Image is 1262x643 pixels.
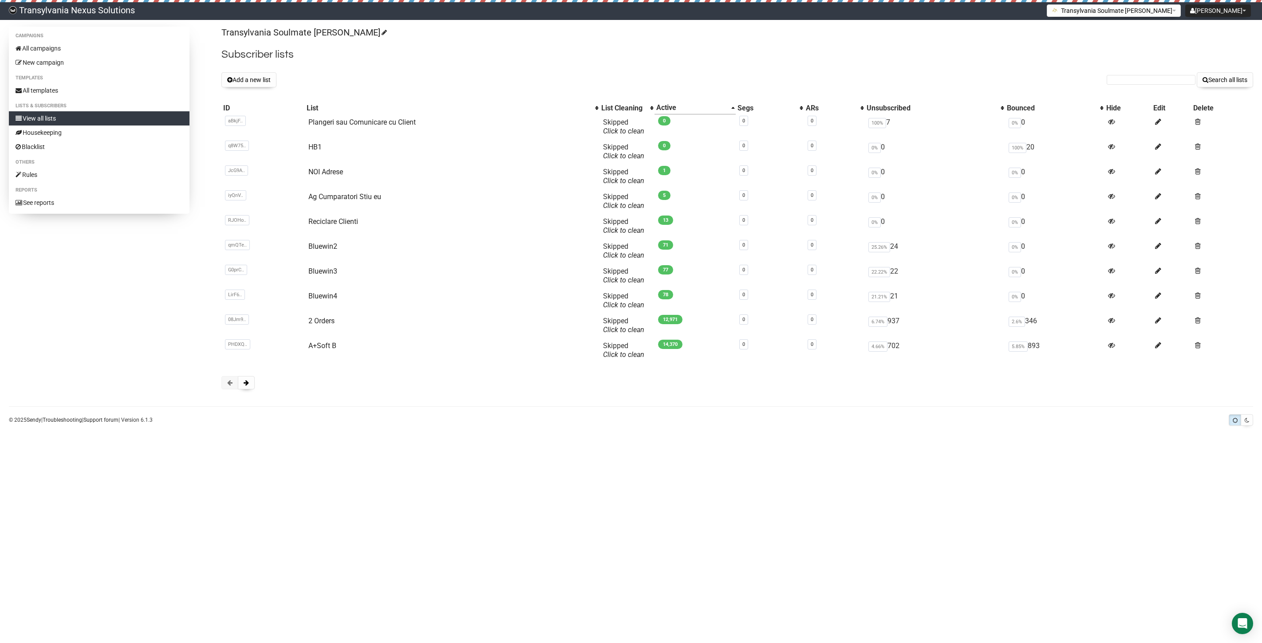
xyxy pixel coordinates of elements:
[658,216,673,225] span: 13
[804,102,864,114] th: ARs: No sort applied, activate to apply an ascending sort
[1007,104,1096,113] div: Bounced
[658,315,682,324] span: 12,971
[1052,7,1059,14] img: 1.png
[9,73,189,83] li: Templates
[9,31,189,41] li: Campaigns
[603,350,644,359] a: Click to clean
[1005,102,1104,114] th: Bounced: No sort applied, activate to apply an ascending sort
[811,143,813,149] a: 0
[868,341,887,352] span: 4.66%
[221,27,386,38] a: Transylvania Soulmate [PERSON_NAME]
[658,240,673,250] span: 71
[1009,118,1021,128] span: 0%
[9,83,189,98] a: All templates
[308,267,337,275] a: Bluewin3
[43,417,82,423] a: Troubleshooting
[225,265,247,275] span: G0prC..
[865,338,1006,363] td: 702
[603,341,644,359] span: Skipped
[603,217,644,235] span: Skipped
[603,276,644,284] a: Click to clean
[1005,114,1104,139] td: 0
[225,314,249,325] span: 08Jm9..
[811,217,813,223] a: 0
[223,104,303,113] div: ID
[1153,104,1190,113] div: Edit
[1009,317,1025,327] span: 2.6%
[308,217,358,226] a: Reciclare Clienti
[308,341,336,350] a: A+Soft B
[221,47,1253,63] h2: Subscriber lists
[83,417,118,423] a: Support forum
[742,143,745,149] a: 0
[9,157,189,168] li: Others
[603,267,644,284] span: Skipped
[603,292,644,309] span: Skipped
[865,139,1006,164] td: 0
[1005,139,1104,164] td: 20
[603,118,644,135] span: Skipped
[811,267,813,273] a: 0
[9,111,189,125] a: View all lists
[221,72,276,87] button: Add a new list
[9,196,189,210] a: See reports
[225,240,250,250] span: qmQTe..
[868,143,881,153] span: 0%
[599,102,655,114] th: List Cleaning: No sort applied, activate to apply an ascending sort
[868,242,890,252] span: 25.26%
[1106,104,1150,113] div: Hide
[603,192,644,210] span: Skipped
[1009,217,1021,227] span: 0%
[308,168,343,176] a: NOI Adrese
[225,290,245,300] span: LirF6..
[811,242,813,248] a: 0
[865,214,1006,239] td: 0
[603,143,644,160] span: Skipped
[811,168,813,173] a: 0
[1232,613,1253,634] div: Open Intercom Messenger
[603,226,644,235] a: Click to clean
[603,317,644,334] span: Skipped
[603,168,644,185] span: Skipped
[9,41,189,55] a: All campaigns
[737,104,795,113] div: Segs
[1005,263,1104,288] td: 0
[225,215,249,225] span: RJOHo..
[868,267,890,277] span: 22.22%
[865,239,1006,263] td: 24
[1009,192,1021,203] span: 0%
[308,242,337,251] a: Bluewin2
[225,116,246,126] span: aBkjF..
[305,102,599,114] th: List: No sort applied, activate to apply an ascending sort
[865,102,1006,114] th: Unsubscribed: No sort applied, activate to apply an ascending sort
[1009,168,1021,178] span: 0%
[658,290,673,299] span: 78
[742,192,745,198] a: 0
[1005,214,1104,239] td: 0
[9,185,189,196] li: Reports
[867,104,997,113] div: Unsubscribed
[742,341,745,347] a: 0
[742,168,745,173] a: 0
[308,317,335,325] a: 2 Orders
[655,102,736,114] th: Active: Ascending sort applied, activate to apply a descending sort
[221,102,305,114] th: ID: No sort applied, sorting is disabled
[811,192,813,198] a: 0
[308,292,337,300] a: Bluewin4
[1104,102,1152,114] th: Hide: No sort applied, sorting is disabled
[9,168,189,182] a: Rules
[603,127,644,135] a: Click to clean
[811,341,813,347] a: 0
[308,118,416,126] a: Plangeri sau Comunicare cu Client
[307,104,591,113] div: List
[868,118,886,128] span: 100%
[9,55,189,70] a: New campaign
[9,101,189,111] li: Lists & subscribers
[1009,267,1021,277] span: 0%
[1005,164,1104,189] td: 0
[656,103,727,112] div: Active
[27,417,41,423] a: Sendy
[1005,189,1104,214] td: 0
[1009,292,1021,302] span: 0%
[1185,4,1251,17] button: [PERSON_NAME]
